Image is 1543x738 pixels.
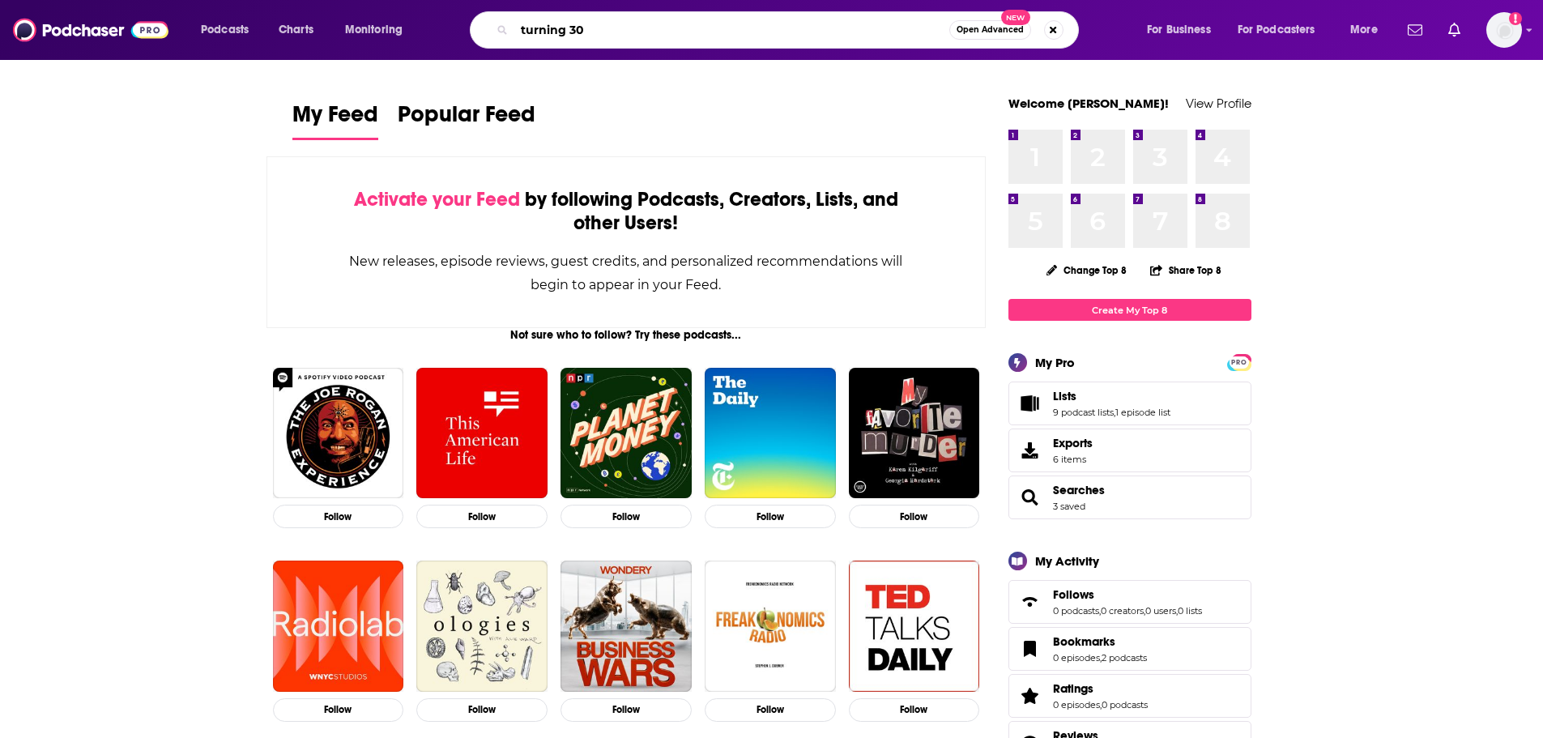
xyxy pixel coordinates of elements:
[1035,355,1075,370] div: My Pro
[266,328,987,342] div: Not sure who to follow? Try these podcasts...
[561,561,692,692] img: Business Wars
[1014,486,1046,509] a: Searches
[1053,699,1100,710] a: 0 episodes
[1100,699,1102,710] span: ,
[273,505,404,528] button: Follow
[1486,12,1522,48] img: User Profile
[1035,553,1099,569] div: My Activity
[1102,699,1148,710] a: 0 podcasts
[1053,436,1093,450] span: Exports
[1053,634,1115,649] span: Bookmarks
[1008,299,1251,321] a: Create My Top 8
[1008,429,1251,472] a: Exports
[1008,96,1169,111] a: Welcome [PERSON_NAME]!
[273,698,404,722] button: Follow
[485,11,1094,49] div: Search podcasts, credits, & more...
[1014,392,1046,415] a: Lists
[1339,17,1398,43] button: open menu
[268,17,323,43] a: Charts
[1100,652,1102,663] span: ,
[273,368,404,499] img: The Joe Rogan Experience
[1053,634,1147,649] a: Bookmarks
[1350,19,1378,41] span: More
[705,561,836,692] img: Freakonomics Radio
[1227,17,1339,43] button: open menu
[1014,591,1046,613] a: Follows
[1053,587,1202,602] a: Follows
[849,561,980,692] img: TED Talks Daily
[201,19,249,41] span: Podcasts
[1442,16,1467,44] a: Show notifications dropdown
[1230,356,1249,369] span: PRO
[1149,254,1222,286] button: Share Top 8
[1509,12,1522,25] svg: Add a profile image
[949,20,1031,40] button: Open AdvancedNew
[561,698,692,722] button: Follow
[1053,389,1076,403] span: Lists
[1486,12,1522,48] button: Show profile menu
[1102,652,1147,663] a: 2 podcasts
[416,698,548,722] button: Follow
[1014,439,1046,462] span: Exports
[292,100,378,140] a: My Feed
[13,15,168,45] img: Podchaser - Follow, Share and Rate Podcasts
[1401,16,1429,44] a: Show notifications dropdown
[514,17,949,43] input: Search podcasts, credits, & more...
[1053,652,1100,663] a: 0 episodes
[561,505,692,528] button: Follow
[561,368,692,499] img: Planet Money
[1144,605,1145,616] span: ,
[1099,605,1101,616] span: ,
[416,505,548,528] button: Follow
[398,100,535,138] span: Popular Feed
[1053,681,1093,696] span: Ratings
[1008,382,1251,425] span: Lists
[1114,407,1115,418] span: ,
[705,368,836,499] img: The Daily
[1186,96,1251,111] a: View Profile
[1486,12,1522,48] span: Logged in as gabrielle.gantz
[1053,501,1085,512] a: 3 saved
[1176,605,1178,616] span: ,
[1238,19,1315,41] span: For Podcasters
[1008,627,1251,671] span: Bookmarks
[849,505,980,528] button: Follow
[292,100,378,138] span: My Feed
[1014,638,1046,660] a: Bookmarks
[705,698,836,722] button: Follow
[1053,407,1114,418] a: 9 podcast lists
[1115,407,1170,418] a: 1 episode list
[190,17,270,43] button: open menu
[398,100,535,140] a: Popular Feed
[1008,580,1251,624] span: Follows
[849,368,980,499] img: My Favorite Murder with Karen Kilgariff and Georgia Hardstark
[1001,10,1030,25] span: New
[1053,681,1148,696] a: Ratings
[1136,17,1231,43] button: open menu
[1008,674,1251,718] span: Ratings
[705,505,836,528] button: Follow
[1053,483,1105,497] a: Searches
[416,368,548,499] img: This American Life
[1147,19,1211,41] span: For Business
[416,561,548,692] img: Ologies with Alie Ward
[1014,685,1046,707] a: Ratings
[279,19,313,41] span: Charts
[1053,605,1099,616] a: 0 podcasts
[334,17,424,43] button: open menu
[348,188,905,235] div: by following Podcasts, Creators, Lists, and other Users!
[849,698,980,722] button: Follow
[348,250,905,296] div: New releases, episode reviews, guest credits, and personalized recommendations will begin to appe...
